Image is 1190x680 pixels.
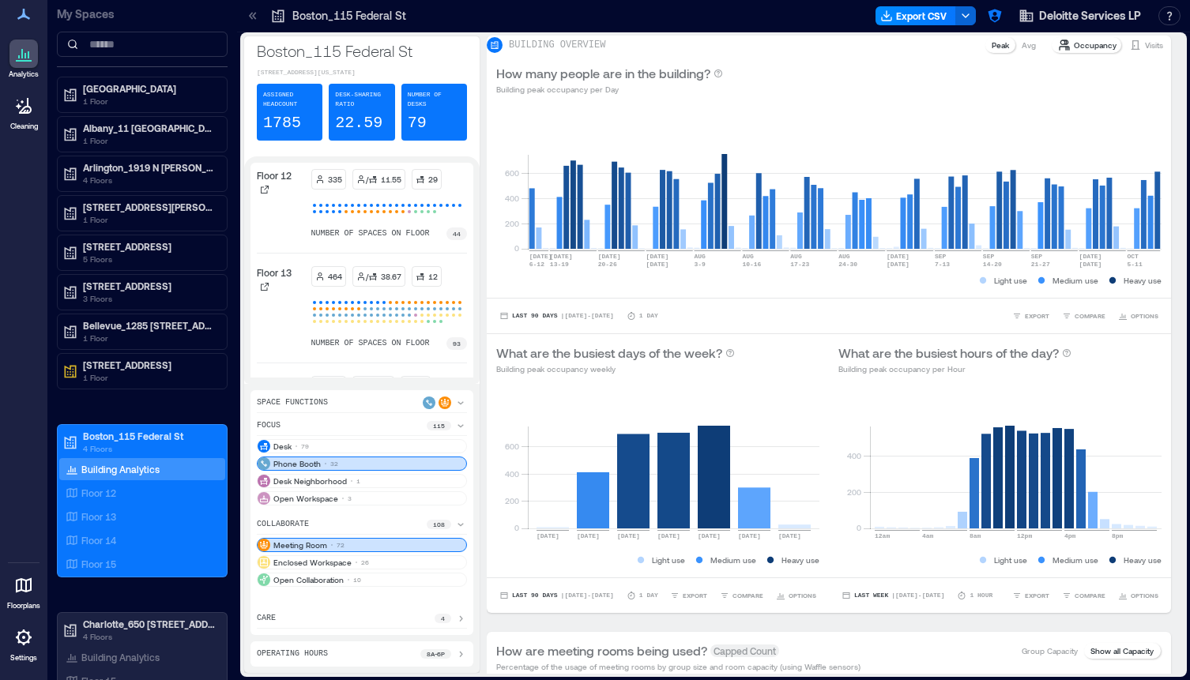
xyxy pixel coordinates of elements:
[1145,39,1163,51] p: Visits
[781,554,819,566] p: Heavy use
[1031,261,1050,268] text: 21-27
[366,173,368,186] p: /
[83,430,216,442] p: Boston_115 Federal St
[263,90,316,109] p: Assigned Headcount
[732,591,763,600] span: COMPARE
[453,339,461,348] p: 93
[857,523,861,532] tspan: 0
[887,261,909,268] text: [DATE]
[337,540,345,550] p: 72
[2,566,45,615] a: Floorplans
[496,344,722,363] p: What are the busiest days of the week?
[83,630,216,643] p: 4 Floors
[742,253,754,260] text: AUG
[311,337,430,350] p: number of spaces on floor
[1064,532,1076,539] text: 4pm
[773,588,819,603] button: OPTIONS
[381,173,401,186] p: 11.55
[1131,591,1158,600] span: OPTIONS
[381,270,401,283] p: 38.67
[505,219,519,228] tspan: 200
[646,253,669,260] text: [DATE]
[838,253,850,260] text: AUG
[81,651,160,663] p: Building Analytics
[577,532,600,539] text: [DATE]
[273,475,347,487] p: Desk Neighborhood
[257,266,292,279] p: Floor 13
[81,463,160,475] p: Building Analytics
[1124,274,1162,287] p: Heavy use
[353,575,361,584] p: 10
[496,588,617,603] button: Last 90 Days |[DATE]-[DATE]
[1124,554,1162,566] p: Heavy use
[505,441,519,451] tspan: 600
[1131,311,1158,321] span: OPTIONS
[81,558,116,570] p: Floor 15
[598,261,617,268] text: 20-26
[983,253,995,260] text: SEP
[646,261,669,268] text: [DATE]
[550,261,569,268] text: 13-19
[81,487,116,499] p: Floor 12
[1022,644,1078,657] p: Group Capacity
[992,39,1009,51] p: Peak
[505,168,519,178] tspan: 600
[83,319,216,332] p: Bellevue_1285 [STREET_ADDRESS]
[83,253,216,265] p: 5 Floors
[301,441,309,451] p: 79
[1079,261,1102,268] text: [DATE]
[273,492,338,505] p: Open Workspace
[83,82,216,95] p: [GEOGRAPHIC_DATA]
[5,618,43,667] a: Settings
[335,90,388,109] p: Desk-sharing ratio
[263,112,301,134] p: 1785
[1053,274,1098,287] p: Medium use
[847,487,861,497] tspan: 200
[683,591,707,600] span: EXPORT
[1009,588,1053,603] button: EXPORT
[292,8,406,24] p: Boston_115 Federal St
[1090,644,1154,657] p: Show all Capacity
[639,311,658,321] p: 1 Day
[598,253,621,260] text: [DATE]
[496,308,617,324] button: Last 90 Days |[DATE]-[DATE]
[1014,3,1146,28] button: Deloitte Services LP
[453,229,461,239] p: 44
[83,332,216,344] p: 1 Floor
[496,660,860,673] p: Percentage of the usage of meeting rooms by group size and room capacity (using Waffle sensors)
[257,376,292,389] p: Floor 14
[83,174,216,186] p: 4 Floors
[778,532,801,539] text: [DATE]
[366,270,368,283] p: /
[83,618,216,630] p: Charlotte_650 [STREET_ADDRESS][PERSON_NAME]
[1074,39,1117,51] p: Occupancy
[408,90,461,109] p: Number of Desks
[428,270,438,283] p: 12
[4,87,43,136] a: Cleaning
[529,253,552,260] text: [DATE]
[328,270,342,283] p: 464
[667,588,710,603] button: EXPORT
[790,261,809,268] text: 17-23
[847,451,861,460] tspan: 400
[970,532,981,539] text: 8am
[1128,261,1143,268] text: 5-11
[1059,308,1109,324] button: COMPARE
[1039,8,1141,24] span: Deloitte Services LP
[1075,591,1105,600] span: COMPARE
[509,39,605,51] p: BUILDING OVERVIEW
[83,240,216,253] p: [STREET_ADDRESS]
[1022,39,1036,51] p: Avg
[657,532,680,539] text: [DATE]
[433,421,445,430] p: 115
[273,573,344,586] p: Open Collaboration
[922,532,934,539] text: 4am
[695,261,706,268] text: 3-9
[617,532,640,539] text: [DATE]
[994,554,1027,566] p: Light use
[428,173,438,186] p: 29
[273,457,321,470] p: Phone Booth
[257,612,276,625] p: care
[9,70,39,79] p: Analytics
[983,261,1002,268] text: 14-20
